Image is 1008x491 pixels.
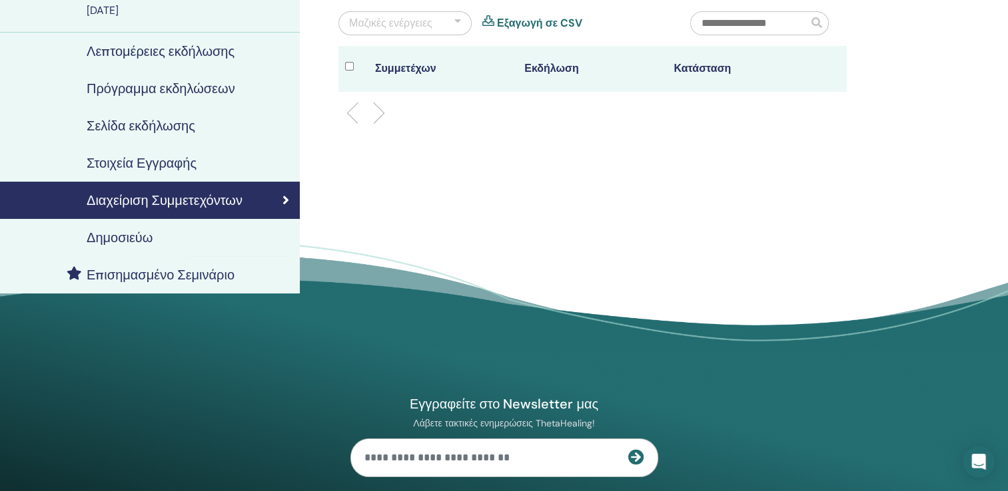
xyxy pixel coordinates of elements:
[87,192,243,208] h4: Διαχείριση Συμμετεχόντων
[87,118,195,134] h4: Σελίδα εκδήλωσης
[667,46,816,92] th: Κατάσταση
[350,395,658,412] h4: Εγγραφείτε στο Newsletter μας
[963,446,995,478] div: Open Intercom Messenger
[350,417,658,429] p: Λάβετε τακτικές ενημερώσεις ThetaHealing!
[87,230,153,245] h4: Δημοσιεύω
[349,15,432,31] div: Μαζικές ενέργειες
[87,267,235,283] h4: Επισημασμένο Σεμινάριο
[368,46,518,92] th: Συμμετέχων
[87,155,197,171] h4: Στοιχεία Εγγραφής
[518,46,667,92] th: Εκδήλωση
[87,43,235,59] h4: Λεπτομέρειες εκδήλωσης
[87,3,292,19] div: [DATE]
[87,81,235,96] h4: Πρόγραμμα εκδηλώσεων
[497,15,582,31] a: Εξαγωγή σε CSV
